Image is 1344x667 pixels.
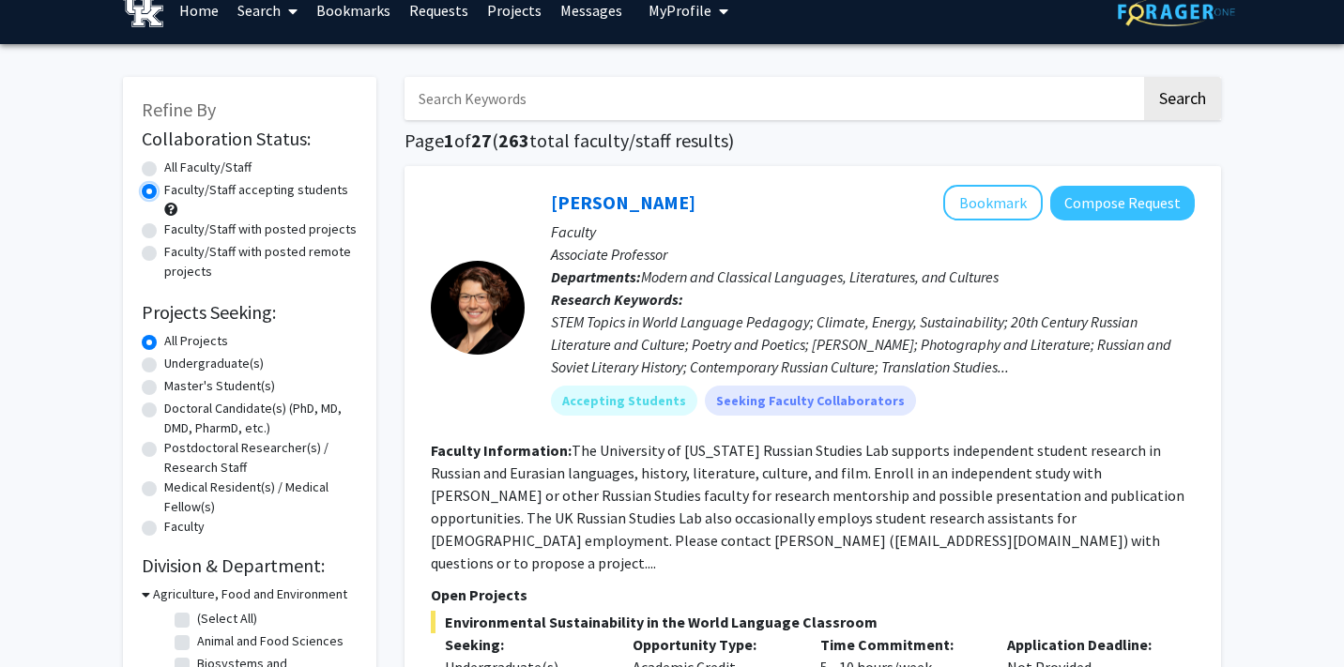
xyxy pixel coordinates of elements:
[431,584,1195,606] p: Open Projects
[405,129,1221,152] h1: Page of ( total faculty/staff results)
[405,77,1141,120] input: Search Keywords
[142,554,358,577] h2: Division & Department:
[164,478,358,517] label: Medical Resident(s) / Medical Fellow(s)
[142,98,216,121] span: Refine By
[444,129,454,152] span: 1
[153,584,347,604] h3: Agriculture, Food and Environment
[164,399,358,438] label: Doctoral Candidate(s) (PhD, MD, DMD, PharmD, etc.)
[551,190,695,214] a: [PERSON_NAME]
[445,633,604,656] p: Seeking:
[197,631,344,651] label: Animal and Food Sciences
[164,242,358,281] label: Faculty/Staff with posted remote projects
[551,290,683,309] b: Research Keywords:
[14,583,80,653] iframe: Chat
[164,158,252,177] label: All Faculty/Staff
[142,301,358,324] h2: Projects Seeking:
[164,331,228,351] label: All Projects
[197,609,257,629] label: (Select All)
[164,180,348,200] label: Faculty/Staff accepting students
[551,386,697,416] mat-chip: Accepting Students
[551,220,1195,243] p: Faculty
[164,438,358,478] label: Postdoctoral Researcher(s) / Research Staff
[633,633,792,656] p: Opportunity Type:
[1007,633,1167,656] p: Application Deadline:
[471,129,492,152] span: 27
[1144,77,1221,120] button: Search
[943,185,1043,220] button: Add Molly Blasing to Bookmarks
[820,633,980,656] p: Time Commitment:
[498,129,529,152] span: 263
[551,243,1195,265] p: Associate Professor
[551,267,641,286] b: Departments:
[431,441,572,460] b: Faculty Information:
[551,311,1195,378] div: STEM Topics in World Language Pedagogy; Climate, Energy, Sustainability; 20th Century Russian Lit...
[705,386,916,416] mat-chip: Seeking Faculty Collaborators
[142,128,358,150] h2: Collaboration Status:
[164,517,205,537] label: Faculty
[164,354,264,373] label: Undergraduate(s)
[641,267,999,286] span: Modern and Classical Languages, Literatures, and Cultures
[431,611,1195,633] span: Environmental Sustainability in the World Language Classroom
[164,376,275,396] label: Master's Student(s)
[431,441,1184,572] fg-read-more: The University of [US_STATE] Russian Studies Lab supports independent student research in Russian...
[649,1,711,20] span: My Profile
[1050,186,1195,220] button: Compose Request to Molly Blasing
[164,220,357,239] label: Faculty/Staff with posted projects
